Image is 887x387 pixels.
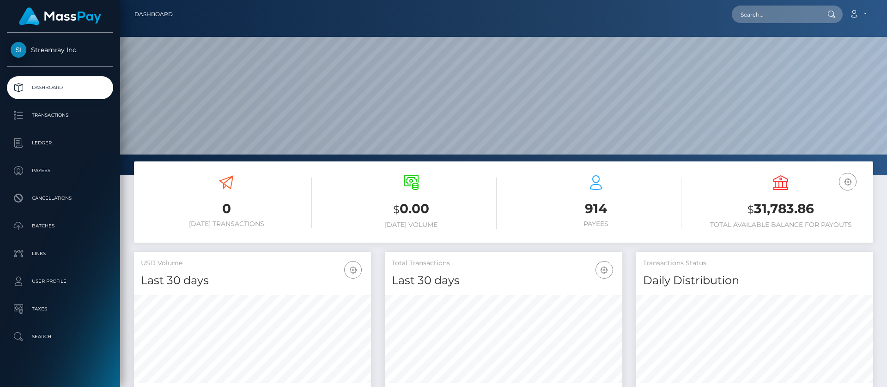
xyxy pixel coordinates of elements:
[7,270,113,293] a: User Profile
[732,6,819,23] input: Search...
[510,200,681,218] h3: 914
[11,164,109,178] p: Payees
[11,42,26,58] img: Streamray Inc.
[747,203,754,216] small: $
[7,76,113,99] a: Dashboard
[141,273,364,289] h4: Last 30 days
[11,191,109,205] p: Cancellations
[11,247,109,261] p: Links
[7,131,113,155] a: Ledger
[11,219,109,233] p: Batches
[7,325,113,348] a: Search
[141,259,364,268] h5: USD Volume
[326,200,497,219] h3: 0.00
[695,200,866,219] h3: 31,783.86
[7,242,113,265] a: Links
[7,298,113,321] a: Taxes
[392,259,615,268] h5: Total Transactions
[11,108,109,122] p: Transactions
[11,274,109,288] p: User Profile
[7,214,113,238] a: Batches
[141,220,312,228] h6: [DATE] Transactions
[7,159,113,182] a: Payees
[326,221,497,229] h6: [DATE] Volume
[392,273,615,289] h4: Last 30 days
[7,104,113,127] a: Transactions
[134,5,173,24] a: Dashboard
[393,203,400,216] small: $
[141,200,312,218] h3: 0
[11,81,109,95] p: Dashboard
[7,187,113,210] a: Cancellations
[7,46,113,54] span: Streamray Inc.
[643,273,866,289] h4: Daily Distribution
[11,136,109,150] p: Ledger
[11,330,109,344] p: Search
[510,220,681,228] h6: Payees
[19,7,101,25] img: MassPay Logo
[643,259,866,268] h5: Transactions Status
[695,221,866,229] h6: Total Available Balance for Payouts
[11,302,109,316] p: Taxes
